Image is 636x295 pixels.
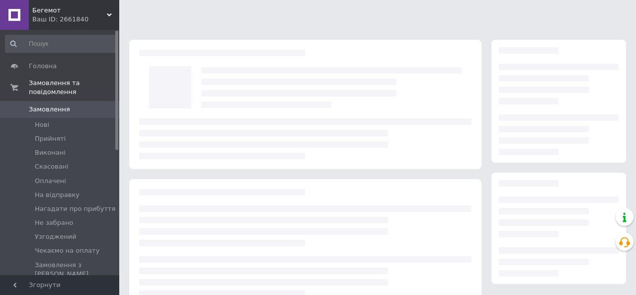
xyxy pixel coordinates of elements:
div: Ваш ID: 2661840 [32,15,119,24]
span: Нові [35,120,49,129]
span: Скасовані [35,162,69,171]
span: Головна [29,62,57,71]
input: Пошук [5,35,117,53]
span: Чекаємо на оплату [35,246,99,255]
span: Нагадати про прибуття [35,204,115,213]
span: Прийняті [35,134,66,143]
span: Замовлення та повідомлення [29,79,119,97]
span: На відправку [35,191,79,199]
span: Узгоджений [35,232,77,241]
span: Не забрано [35,218,73,227]
span: Оплачені [35,177,66,186]
span: Бегемот [32,6,107,15]
span: Замовлення з [PERSON_NAME] [35,261,116,279]
span: Замовлення [29,105,70,114]
span: Виконані [35,148,66,157]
